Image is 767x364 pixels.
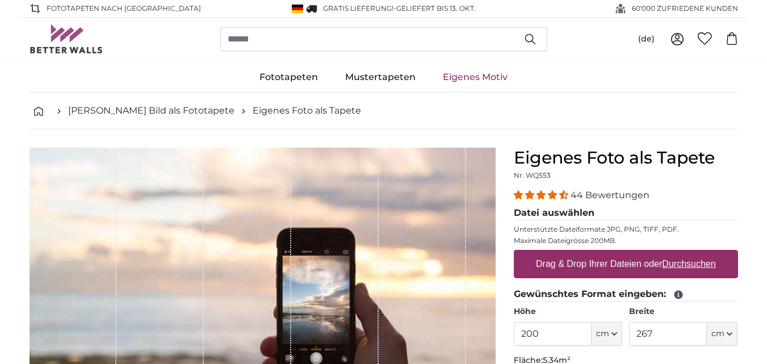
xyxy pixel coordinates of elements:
label: Drag & Drop Ihrer Dateien oder [531,253,720,275]
span: 4.34 stars [514,190,571,200]
a: [PERSON_NAME] Bild als Fototapete [68,104,234,118]
p: Unterstützte Dateiformate JPG, PNG, TIFF, PDF. [514,225,738,234]
span: - [393,4,476,12]
a: Eigenes Foto als Tapete [253,104,361,118]
a: Eigenes Motiv [429,62,521,92]
h1: Eigenes Foto als Tapete [514,148,738,168]
span: 60'000 ZUFRIEDENE KUNDEN [632,3,738,14]
button: (de) [629,29,664,49]
a: Fototapeten [246,62,332,92]
span: 44 Bewertungen [571,190,649,200]
span: Geliefert bis 13. Okt. [396,4,476,12]
p: Maximale Dateigrösse 200MB. [514,236,738,245]
span: Nr. WQ553 [514,171,551,179]
nav: breadcrumbs [30,93,738,129]
span: cm [596,328,609,340]
legend: Datei auswählen [514,206,738,220]
span: GRATIS Lieferung! [323,4,393,12]
button: cm [592,322,622,346]
button: cm [707,322,737,346]
label: Höhe [514,306,622,317]
img: Deutschland [292,5,303,13]
span: cm [711,328,724,340]
label: Breite [629,306,737,317]
legend: Gewünschtes Format eingeben: [514,287,738,302]
u: Durchsuchen [662,259,715,269]
a: Mustertapeten [332,62,429,92]
img: Betterwalls [30,24,103,53]
span: Fototapeten nach [GEOGRAPHIC_DATA] [47,3,201,14]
